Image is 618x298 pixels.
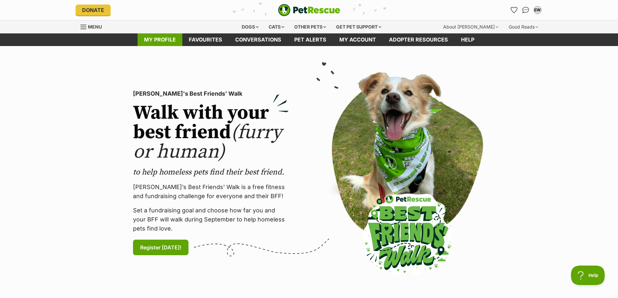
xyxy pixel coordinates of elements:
div: Cats [264,20,289,33]
p: [PERSON_NAME]'s Best Friends' Walk [133,89,289,98]
img: chat-41dd97257d64d25036548639549fe6c8038ab92f7586957e7f3b1b290dea8141.svg [522,7,529,13]
a: PetRescue [278,4,340,16]
div: Get pet support [332,20,386,33]
div: Other pets [290,20,331,33]
a: My profile [138,33,182,46]
span: Register [DATE]! [140,244,181,251]
a: Help [454,33,481,46]
a: conversations [229,33,288,46]
div: EW [534,7,541,13]
a: Favourites [509,5,519,15]
a: Pet alerts [288,33,333,46]
span: (furry or human) [133,120,282,164]
a: Conversations [521,5,531,15]
ul: Account quick links [509,5,543,15]
h2: Walk with your best friend [133,103,289,162]
a: Donate [76,5,111,16]
a: Favourites [182,33,229,46]
p: to help homeless pets find their best friend. [133,167,289,177]
div: Good Reads [504,20,543,33]
div: About [PERSON_NAME] [439,20,503,33]
img: logo-e224e6f780fb5917bec1dbf3a21bbac754714ae5b6737aabdf751b685950b380.svg [278,4,340,16]
p: Set a fundraising goal and choose how far you and your BFF will walk during September to help hom... [133,206,289,233]
iframe: Help Scout Beacon - Open [571,266,605,285]
p: [PERSON_NAME]’s Best Friends' Walk is a free fitness and fundraising challenge for everyone and t... [133,183,289,201]
div: Dogs [237,20,263,33]
a: Register [DATE]! [133,240,188,255]
span: Menu [88,24,102,30]
a: Menu [80,20,106,32]
a: Adopter resources [382,33,454,46]
a: My account [333,33,382,46]
button: My account [532,5,543,15]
